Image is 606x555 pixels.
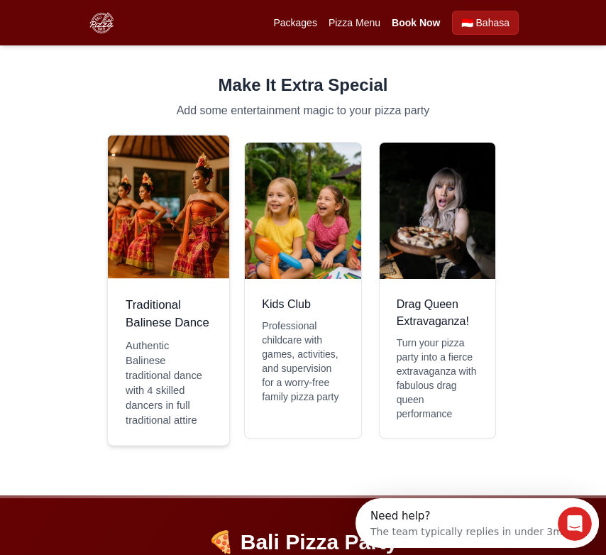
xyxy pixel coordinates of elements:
p: Add some entertainment magic to your pizza party [110,102,496,119]
iframe: Intercom live chat [558,507,592,541]
p: 🍕 Bali Pizza Party [87,529,519,555]
iframe: Intercom live chat discovery launcher [356,498,599,548]
div: Need help? [15,12,207,23]
a: Pizza Menu [329,16,380,30]
a: Packages [273,16,316,30]
a: Traditional Balinese Dance Traditional Balinese Dance Authentic Balinese traditional dance with 4... [107,135,231,446]
h2: Make It Extra Special [110,74,496,97]
h3: Drag Queen Extravaganza! [397,296,478,330]
a: Beralih ke Bahasa Indonesia [452,11,519,35]
a: Drag Queen Extravaganza! Drag Queen Extravaganza! Turn your pizza party into a fierce extravaganz... [379,142,496,439]
a: Book Now [392,16,440,30]
span: Bahasa [476,16,509,30]
p: Turn your pizza party into a fierce extravaganza with fabulous drag queen performance [397,336,478,421]
p: Authentic Balinese traditional dance with 4 skilled dancers in full traditional attire [126,338,211,427]
div: Drag Queen Extravaganza! [380,143,495,279]
img: Bali Pizza Party Logo [87,9,116,37]
p: Professional childcare with games, activities, and supervision for a worry-free family pizza party [262,319,343,404]
a: Kids Club Kids Club Professional childcare with games, activities, and supervision for a worry-fr... [244,142,361,439]
div: The team typically replies in under 3m [15,23,207,38]
div: Traditional Balinese Dance [108,136,229,279]
div: Kids Club [245,143,360,279]
div: Open Intercom Messenger [6,6,249,45]
h3: Traditional Balinese Dance [126,296,211,331]
h3: Kids Club [262,296,343,313]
